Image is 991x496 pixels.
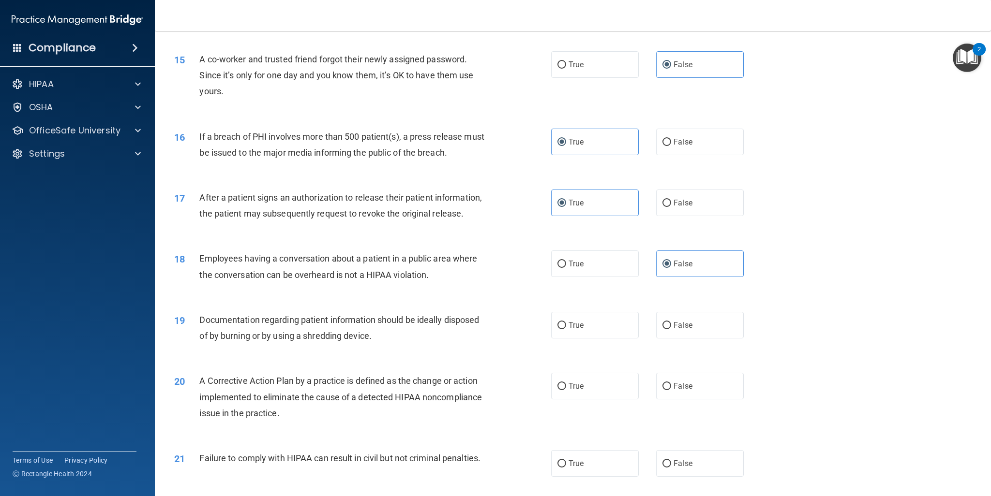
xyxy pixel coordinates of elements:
[569,198,584,207] span: True
[557,261,566,268] input: True
[557,139,566,146] input: True
[199,253,477,279] span: Employees having a conversation about a patient in a public area where the conversation can be ov...
[557,200,566,207] input: True
[662,383,671,390] input: False
[29,78,54,90] p: HIPAA
[174,315,185,326] span: 19
[12,78,141,90] a: HIPAA
[953,44,981,72] button: Open Resource Center, 2 new notifications
[569,137,584,146] span: True
[199,54,473,96] span: A co-worker and trusted friend forgot their newly assigned password. Since it’s only for one day ...
[12,10,143,29] img: PMB logo
[569,259,584,268] span: True
[662,322,671,329] input: False
[199,131,484,158] span: If a breach of PHI involves more than 500 patient(s), a press release must be issued to the major...
[557,383,566,390] input: True
[29,41,96,55] h4: Compliance
[199,376,482,418] span: A Corrective Action Plan by a practice is defined as the change or action implemented to eliminat...
[674,60,692,69] span: False
[199,453,480,463] span: Failure to comply with HIPAA can result in civil but not criminal penalties.
[824,428,979,466] iframe: Drift Widget Chat Controller
[674,198,692,207] span: False
[977,49,981,62] div: 2
[569,381,584,391] span: True
[662,139,671,146] input: False
[199,192,482,219] span: After a patient signs an authorization to release their patient information, the patient may subs...
[12,125,141,136] a: OfficeSafe University
[557,460,566,467] input: True
[569,321,584,330] span: True
[662,200,671,207] input: False
[674,381,692,391] span: False
[29,125,120,136] p: OfficeSafe University
[12,148,141,160] a: Settings
[174,192,185,204] span: 17
[13,455,53,465] a: Terms of Use
[174,253,185,265] span: 18
[29,148,65,160] p: Settings
[174,376,185,387] span: 20
[174,453,185,465] span: 21
[174,54,185,66] span: 15
[674,137,692,146] span: False
[569,60,584,69] span: True
[674,259,692,268] span: False
[29,102,53,113] p: OSHA
[557,322,566,329] input: True
[569,459,584,468] span: True
[64,455,108,465] a: Privacy Policy
[13,469,92,479] span: Ⓒ Rectangle Health 2024
[199,315,479,341] span: Documentation regarding patient information should be ideally disposed of by burning or by using ...
[557,61,566,69] input: True
[674,321,692,330] span: False
[662,261,671,268] input: False
[662,460,671,467] input: False
[174,131,185,143] span: 16
[674,459,692,468] span: False
[662,61,671,69] input: False
[12,102,141,113] a: OSHA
